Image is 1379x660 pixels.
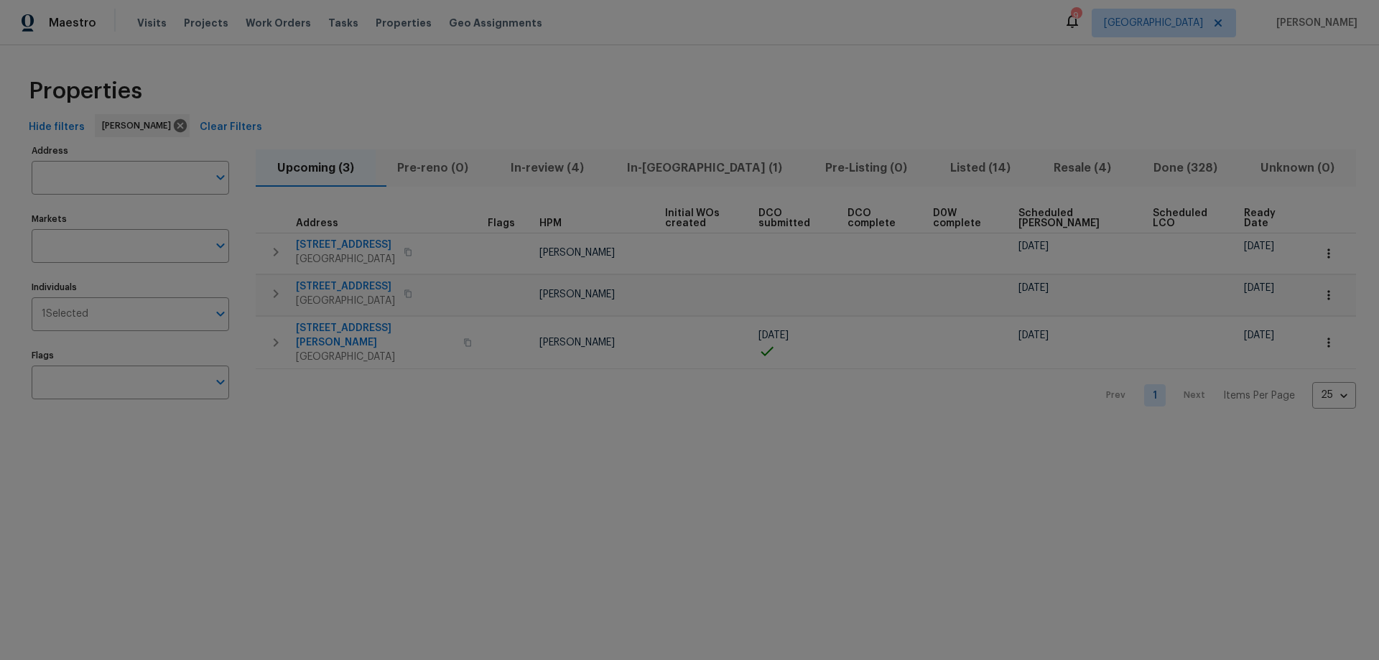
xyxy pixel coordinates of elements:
[32,215,229,223] label: Markets
[1271,16,1357,30] span: [PERSON_NAME]
[137,16,167,30] span: Visits
[1104,16,1203,30] span: [GEOGRAPHIC_DATA]
[184,16,228,30] span: Projects
[1018,283,1049,293] span: [DATE]
[933,208,994,228] span: D0W complete
[1153,208,1220,228] span: Scheduled LCO
[42,308,88,320] span: 1 Selected
[210,236,231,256] button: Open
[1244,208,1289,228] span: Ready Date
[29,84,142,98] span: Properties
[1092,378,1356,414] nav: Pagination Navigation
[848,208,909,228] span: DCO complete
[1244,283,1274,293] span: [DATE]
[539,248,615,258] span: [PERSON_NAME]
[328,18,358,28] span: Tasks
[488,218,515,228] span: Flags
[1223,389,1295,403] p: Items Per Page
[246,16,311,30] span: Work Orders
[937,158,1023,178] span: Listed (14)
[1248,158,1347,178] span: Unknown (0)
[384,158,481,178] span: Pre-reno (0)
[296,279,395,294] span: [STREET_ADDRESS]
[32,147,229,155] label: Address
[29,118,85,136] span: Hide filters
[1018,241,1049,251] span: [DATE]
[296,218,338,228] span: Address
[32,351,229,360] label: Flags
[758,208,823,228] span: DCO submitted
[210,372,231,392] button: Open
[194,114,268,141] button: Clear Filters
[23,114,90,141] button: Hide filters
[264,158,367,178] span: Upcoming (3)
[1144,384,1166,406] a: Goto page 1
[614,158,795,178] span: In-[GEOGRAPHIC_DATA] (1)
[758,330,789,340] span: [DATE]
[210,304,231,324] button: Open
[1071,9,1081,23] div: 9
[498,158,598,178] span: In-review (4)
[210,167,231,187] button: Open
[102,118,177,133] span: [PERSON_NAME]
[95,114,190,137] div: [PERSON_NAME]
[376,16,432,30] span: Properties
[1244,241,1274,251] span: [DATE]
[32,283,229,292] label: Individuals
[296,252,395,266] span: [GEOGRAPHIC_DATA]
[296,350,455,364] span: [GEOGRAPHIC_DATA]
[665,208,735,228] span: Initial WOs created
[1312,376,1356,414] div: 25
[1041,158,1124,178] span: Resale (4)
[539,289,615,299] span: [PERSON_NAME]
[1018,208,1128,228] span: Scheduled [PERSON_NAME]
[1018,330,1049,340] span: [DATE]
[1244,330,1274,340] span: [DATE]
[812,158,920,178] span: Pre-Listing (0)
[449,16,542,30] span: Geo Assignments
[296,294,395,308] span: [GEOGRAPHIC_DATA]
[1141,158,1230,178] span: Done (328)
[539,218,562,228] span: HPM
[49,16,96,30] span: Maestro
[200,118,262,136] span: Clear Filters
[296,321,455,350] span: [STREET_ADDRESS][PERSON_NAME]
[296,238,395,252] span: [STREET_ADDRESS]
[539,338,615,348] span: [PERSON_NAME]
